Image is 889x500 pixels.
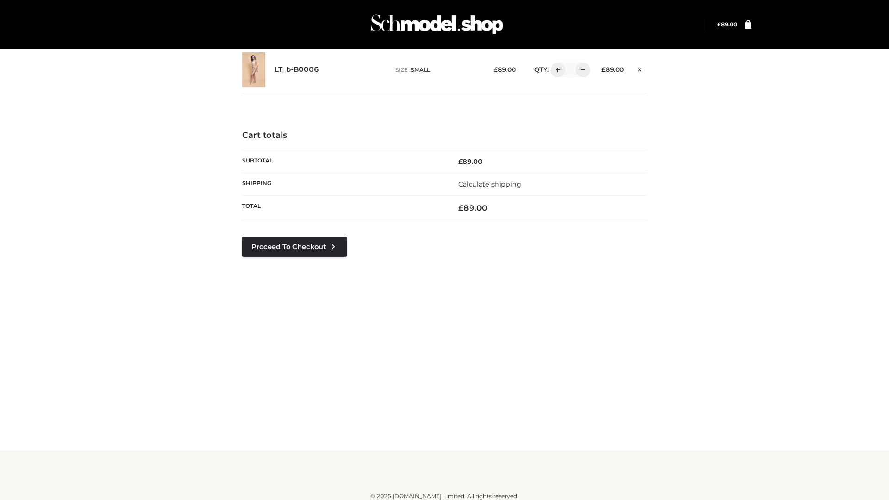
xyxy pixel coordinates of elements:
span: £ [717,21,721,28]
a: LT_b-B0006 [275,65,319,74]
bdi: 89.00 [458,203,488,212]
a: Proceed to Checkout [242,237,347,257]
p: size : [395,66,479,74]
bdi: 89.00 [717,21,737,28]
th: Shipping [242,173,444,195]
h4: Cart totals [242,131,647,141]
span: £ [458,203,463,212]
span: £ [601,66,606,73]
span: £ [458,157,463,166]
bdi: 89.00 [494,66,516,73]
th: Total [242,196,444,220]
div: QTY: [525,62,587,77]
a: Calculate shipping [458,180,521,188]
a: Remove this item [633,62,647,75]
a: £89.00 [717,21,737,28]
span: £ [494,66,498,73]
th: Subtotal [242,150,444,173]
bdi: 89.00 [458,157,482,166]
bdi: 89.00 [601,66,624,73]
span: SMALL [411,66,430,73]
img: Schmodel Admin 964 [368,6,507,43]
